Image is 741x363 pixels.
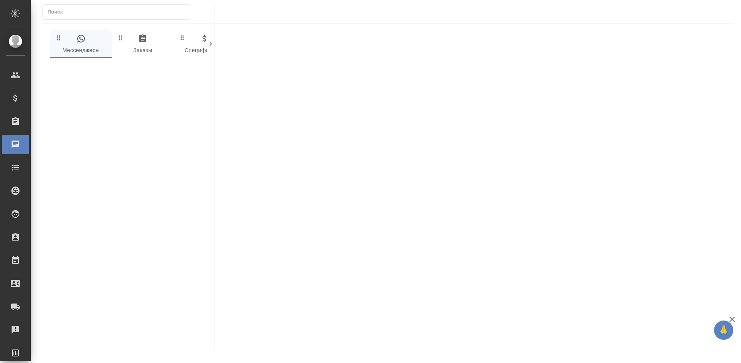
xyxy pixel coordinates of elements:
[178,34,231,55] span: Спецификации
[47,7,190,17] input: Поиск
[117,34,169,55] span: Заказы
[117,34,124,41] svg: Зажми и перетащи, чтобы поменять порядок вкладок
[179,34,186,41] svg: Зажми и перетащи, чтобы поменять порядок вкладок
[55,34,107,55] span: Мессенджеры
[55,34,63,41] svg: Зажми и перетащи, чтобы поменять порядок вкладок
[714,321,733,340] button: 🙏
[717,322,730,338] span: 🙏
